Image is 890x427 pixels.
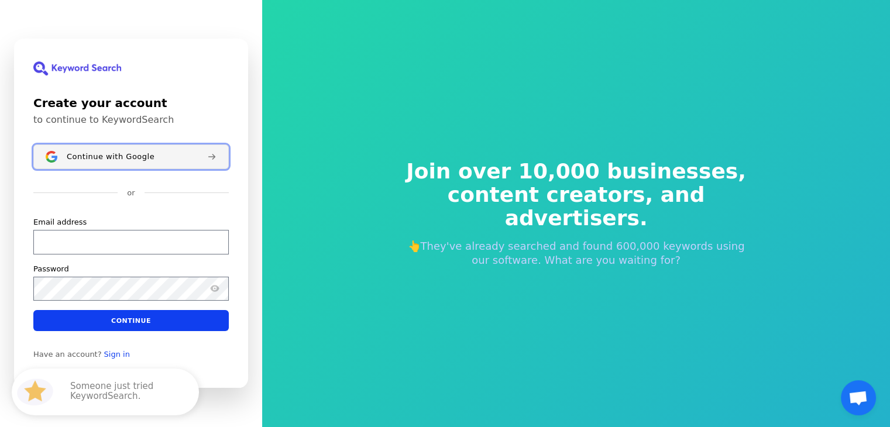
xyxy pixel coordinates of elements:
[70,381,187,402] p: Someone just tried KeywordSearch.
[33,94,229,112] h1: Create your account
[46,151,57,163] img: Sign in with Google
[208,282,222,296] button: Show password
[33,350,102,359] span: Have an account?
[33,217,87,228] label: Email address
[33,144,229,169] button: Sign in with GoogleContinue with Google
[398,160,754,183] span: Join over 10,000 businesses,
[14,371,56,413] img: HubSpot
[104,350,130,359] a: Sign in
[33,310,229,331] button: Continue
[398,239,754,267] p: 👆They've already searched and found 600,000 keywords using our software. What are you waiting for?
[33,264,69,274] label: Password
[33,114,229,126] p: to continue to KeywordSearch
[841,380,876,415] a: Mở cuộc trò chuyện
[398,183,754,230] span: content creators, and advertisers.
[127,188,135,198] p: or
[33,61,121,75] img: KeywordSearch
[67,152,154,161] span: Continue with Google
